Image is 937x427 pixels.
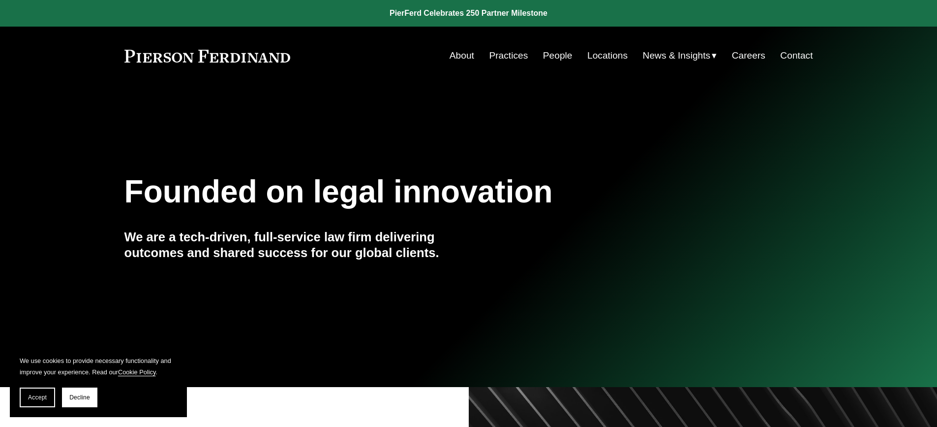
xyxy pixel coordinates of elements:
[489,46,528,65] a: Practices
[28,394,47,401] span: Accept
[124,229,469,261] h4: We are a tech-driven, full-service law firm delivering outcomes and shared success for our global...
[10,345,187,417] section: Cookie banner
[69,394,90,401] span: Decline
[124,174,698,210] h1: Founded on legal innovation
[118,368,156,376] a: Cookie Policy
[543,46,573,65] a: People
[780,46,813,65] a: Contact
[450,46,474,65] a: About
[20,355,177,378] p: We use cookies to provide necessary functionality and improve your experience. Read our .
[643,46,717,65] a: folder dropdown
[643,47,711,65] span: News & Insights
[587,46,628,65] a: Locations
[62,388,97,407] button: Decline
[20,388,55,407] button: Accept
[732,46,765,65] a: Careers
